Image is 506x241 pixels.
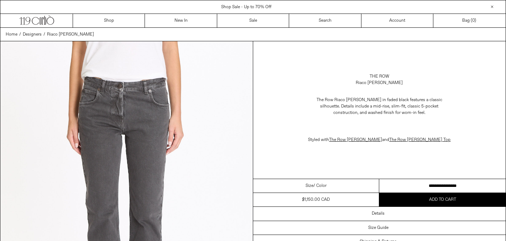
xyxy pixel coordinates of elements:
[389,137,450,143] a: The Row [PERSON_NAME] Top
[23,31,42,38] a: Designers
[6,31,17,38] a: Home
[73,14,145,27] a: Shop
[356,80,403,86] div: Riaco [PERSON_NAME]
[379,193,506,206] button: Add to cart
[47,32,94,37] span: Riaco [PERSON_NAME]
[23,32,42,37] span: Designers
[368,225,388,230] h3: Size Guide
[372,211,385,216] h3: Details
[19,31,21,38] span: /
[306,183,313,189] span: Size
[472,18,475,23] span: 0
[472,17,476,24] span: )
[329,137,450,143] span: and
[221,4,271,10] a: Shop Sale - Up to 70% Off
[217,14,289,27] a: Sale
[317,97,442,109] span: The Row Riaco [PERSON_NAME] in faded black features a classic silhouette. Details include a m
[361,14,433,27] a: Account
[302,197,330,203] div: $1,150.00 CAD
[329,137,382,143] a: The Row [PERSON_NAME]
[43,31,45,38] span: /
[145,14,217,27] a: New In
[313,183,327,189] span: / Color
[370,73,389,80] a: The Row
[333,104,439,116] span: id-rise, slim-fit, classic 5-pocket construction, and washed finish for worn-in feel.
[429,197,456,203] span: Add to cart
[47,31,94,38] a: Riaco [PERSON_NAME]
[308,137,450,143] span: Styled with
[433,14,505,27] a: Bag ()
[6,32,17,37] span: Home
[289,14,361,27] a: Search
